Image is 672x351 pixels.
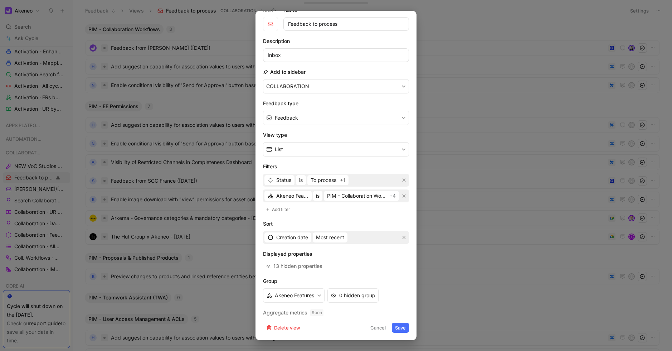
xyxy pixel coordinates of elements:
[263,99,409,108] h2: Feedback type
[316,192,319,200] span: is
[263,111,409,125] button: Feedback
[263,277,409,285] h2: Group
[324,191,399,201] button: PIM - Collaboration Workflows+4
[263,79,409,93] button: COLLABORATION
[367,323,389,333] button: Cancel
[316,233,344,242] span: Most recent
[339,291,375,300] div: 0 hidden group
[263,220,409,228] h2: Sort
[311,176,336,184] span: To process
[263,37,290,45] h2: Description
[310,309,323,316] span: Soon
[313,232,347,242] button: Most recent
[275,114,298,122] span: Feedback
[276,176,291,184] span: Status
[263,131,409,139] h2: View type
[272,206,291,213] span: Add filter
[327,288,379,303] button: 0 hidden group
[263,250,409,258] h2: Displayed properties
[340,176,345,184] span: +1
[263,142,409,157] button: List
[276,192,308,200] span: Akeneo Features
[264,191,312,201] button: Akeneo Features
[263,48,409,62] input: Your view description
[273,262,322,270] div: 13 hidden properties
[392,323,409,333] button: Save
[263,162,409,171] h2: Filters
[263,288,325,303] button: Akeneo Features
[296,175,306,185] button: is
[327,192,386,200] span: PIM - Collaboration Workflows
[263,68,306,76] h2: Add to sidebar
[299,176,303,184] span: is
[313,191,322,201] button: is
[263,205,294,214] button: Add filter
[263,261,326,271] button: 13 hidden properties
[307,175,349,185] button: To process+1
[276,233,308,242] span: Creation date
[263,323,303,333] button: Delete view
[264,232,311,242] button: Creation date
[264,175,294,185] button: Status
[389,192,396,200] div: +4
[263,308,409,317] h2: Aggregate metrics
[283,17,409,31] input: Your view name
